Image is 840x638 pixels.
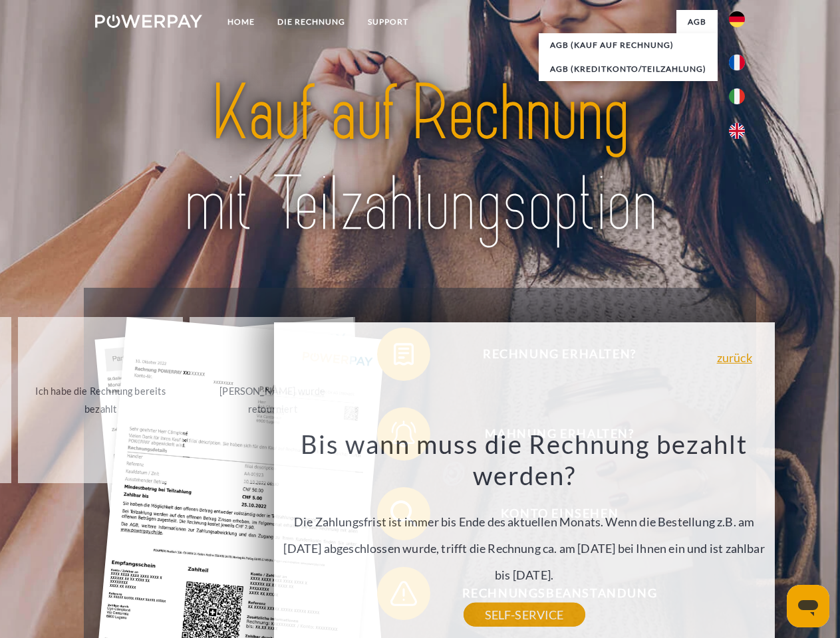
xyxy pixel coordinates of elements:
a: DIE RECHNUNG [266,10,356,34]
a: SUPPORT [356,10,420,34]
iframe: Schaltfläche zum Öffnen des Messaging-Fensters [787,585,829,627]
img: de [729,11,745,27]
a: SELF-SERVICE [464,603,585,627]
a: Home [216,10,266,34]
div: Ich habe die Rechnung bereits bezahlt [26,382,176,418]
img: it [729,88,745,104]
h3: Bis wann muss die Rechnung bezahlt werden? [281,428,767,492]
div: [PERSON_NAME] wurde retourniert [198,382,347,418]
img: title-powerpay_de.svg [127,64,713,255]
img: fr [729,54,745,70]
img: en [729,123,745,139]
div: Die Zahlungsfrist ist immer bis Ende des aktuellen Monats. Wenn die Bestellung z.B. am [DATE] abg... [281,428,767,615]
a: AGB (Kreditkonto/Teilzahlung) [539,57,718,81]
a: agb [676,10,718,34]
a: zurück [717,352,752,364]
a: AGB (Kauf auf Rechnung) [539,33,718,57]
img: logo-powerpay-white.svg [95,15,202,28]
